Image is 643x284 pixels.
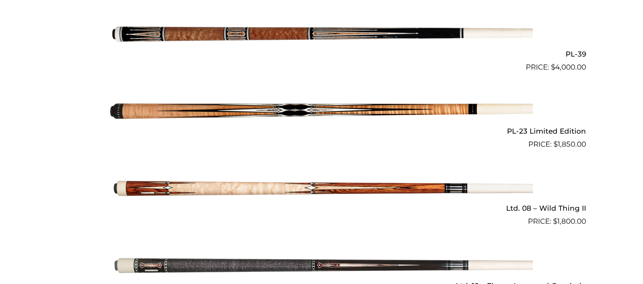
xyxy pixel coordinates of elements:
h2: Ltd. 08 – Wild Thing II [57,201,586,216]
span: $ [551,63,555,71]
bdi: 1,850.00 [553,140,586,148]
span: $ [553,140,558,148]
a: Ltd. 08 – Wild Thing II $1,800.00 [57,153,586,227]
img: PL-23 Limited Edition [110,76,533,147]
img: Ltd. 08 - Wild Thing II [110,153,533,224]
h2: PL-23 Limited Edition [57,124,586,139]
span: $ [553,217,557,225]
bdi: 1,800.00 [553,217,586,225]
bdi: 4,000.00 [551,63,586,71]
a: PL-23 Limited Edition $1,850.00 [57,76,586,150]
h2: PL-39 [57,46,586,62]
